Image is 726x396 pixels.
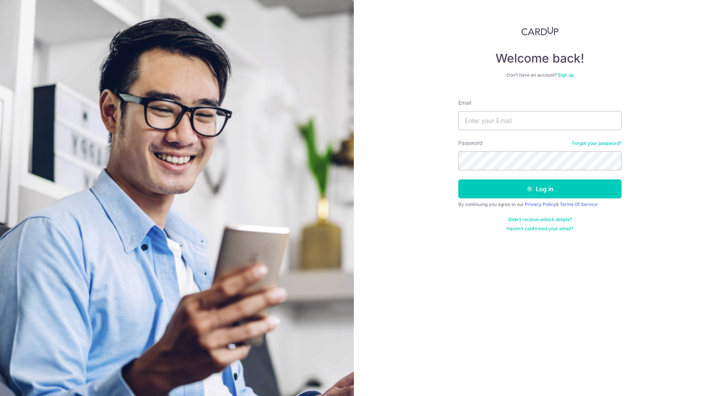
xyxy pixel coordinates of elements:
[458,139,483,147] label: Password
[507,226,573,232] a: Haven't confirmed your email?
[525,201,556,207] a: Privacy Policy
[560,201,598,207] a: Terms Of Service
[458,99,471,107] label: Email
[572,140,622,146] a: Forgot your password?
[458,111,622,130] input: Enter your Email
[458,179,622,198] button: Log in
[558,72,574,78] a: Sign up
[508,217,572,223] a: Didn't receive unlock details?
[521,27,559,36] img: CardUp Logo
[458,72,622,78] div: Don’t have an account?
[458,51,622,66] h4: Welcome back!
[458,201,622,207] div: By continuing you agree to our &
